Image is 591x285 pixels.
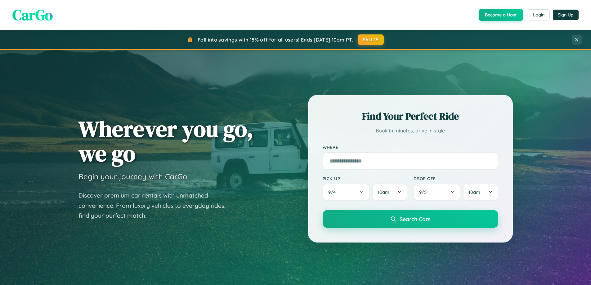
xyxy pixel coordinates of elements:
[468,189,480,195] span: 10am
[12,5,53,25] span: CarGo
[553,10,579,20] button: Sign Up
[78,172,187,181] h3: Begin your journey with CarGo
[78,117,253,166] h1: Wherever you go, we go
[323,126,498,135] p: Book in minutes, drive in style
[328,189,339,195] span: 9 / 4
[528,9,550,20] button: Login
[323,109,498,123] h2: Find Your Perfect Ride
[323,176,407,181] label: Pick-up
[378,189,389,195] span: 10am
[414,176,498,181] label: Drop-off
[358,34,384,45] button: FALL15
[372,184,407,201] button: 10am
[400,216,430,222] span: Search Cars
[78,190,234,221] p: Discover premium car rentals with unmatched convenience. From luxury vehicles to everyday rides, ...
[463,184,498,201] button: 10am
[419,189,430,195] span: 9 / 5
[198,37,353,43] span: Fall into savings with 15% off for all users! Ends [DATE] 10am PT.
[479,9,523,21] button: Become a Host
[323,210,498,228] button: Search Cars
[323,184,370,201] button: 9/4
[323,145,498,150] label: Where
[414,184,461,201] button: 9/5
